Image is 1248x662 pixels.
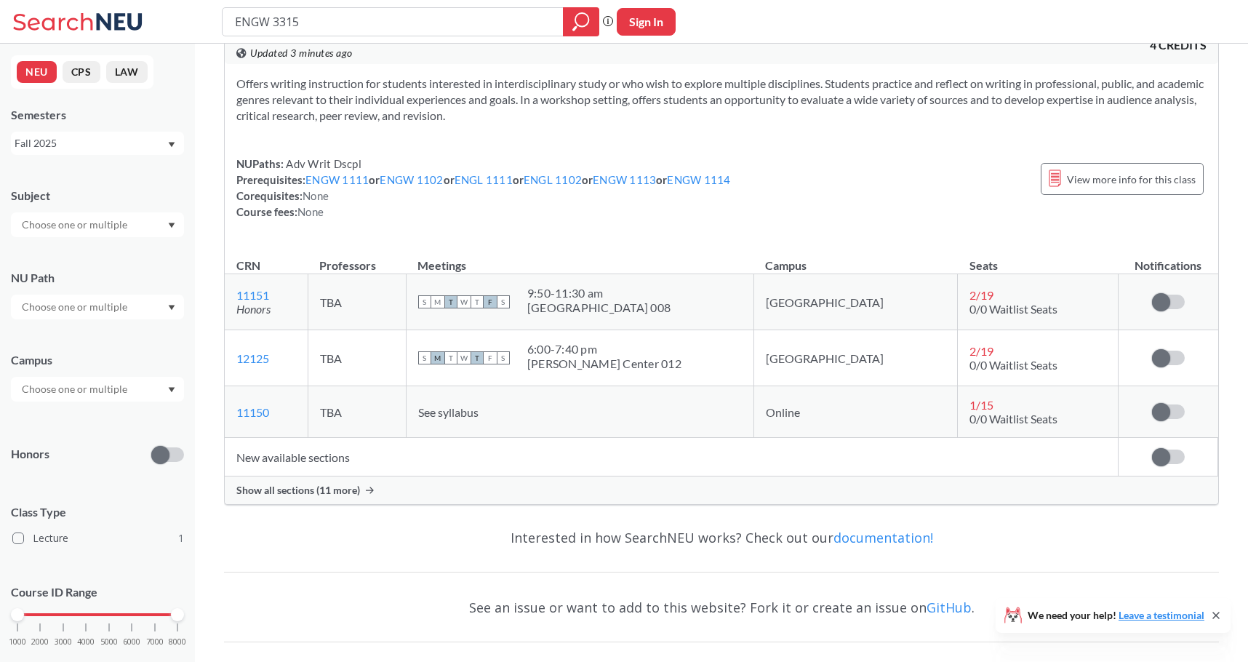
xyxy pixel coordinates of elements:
[457,295,471,308] span: W
[753,330,957,386] td: [GEOGRAPHIC_DATA]
[250,45,353,61] span: Updated 3 minutes ago
[305,173,369,186] a: ENGW 1111
[9,638,26,646] span: 1000
[308,330,406,386] td: TBA
[168,387,175,393] svg: Dropdown arrow
[497,295,510,308] span: S
[11,504,184,520] span: Class Type
[236,484,360,497] span: Show all sections (11 more)
[572,12,590,32] svg: magnifying glass
[55,638,72,646] span: 3000
[484,295,497,308] span: F
[308,274,406,330] td: TBA
[471,351,484,364] span: T
[11,270,184,286] div: NU Path
[969,412,1057,426] span: 0/0 Waitlist Seats
[236,258,260,274] div: CRN
[418,351,431,364] span: S
[225,438,1119,476] td: New available sections
[11,446,49,463] p: Honors
[236,405,269,419] a: 11150
[308,386,406,438] td: TBA
[15,135,167,151] div: Fall 2025
[168,142,175,148] svg: Dropdown arrow
[1119,609,1204,621] a: Leave a testimonial
[418,295,431,308] span: S
[457,351,471,364] span: W
[969,398,993,412] span: 1 / 15
[236,156,731,220] div: NUPaths: Prerequisites: or or or or or Corequisites: Course fees:
[406,243,753,274] th: Meetings
[1150,37,1207,53] span: 4 CREDITS
[303,189,329,202] span: None
[1119,243,1218,274] th: Notifications
[178,530,184,546] span: 1
[11,377,184,402] div: Dropdown arrow
[471,295,484,308] span: T
[969,358,1057,372] span: 0/0 Waitlist Seats
[11,352,184,368] div: Campus
[168,305,175,311] svg: Dropdown arrow
[958,243,1119,274] th: Seats
[17,61,57,83] button: NEU
[11,107,184,123] div: Semesters
[444,351,457,364] span: T
[1067,170,1196,188] span: View more info for this class
[455,173,513,186] a: ENGL 1111
[563,7,599,36] div: magnifying glass
[593,173,656,186] a: ENGW 1113
[15,298,137,316] input: Choose one or multiple
[15,380,137,398] input: Choose one or multiple
[236,302,271,316] i: Honors
[497,351,510,364] span: S
[753,243,957,274] th: Campus
[225,476,1218,504] div: Show all sections (11 more)
[527,286,671,300] div: 9:50 - 11:30 am
[527,300,671,315] div: [GEOGRAPHIC_DATA] 008
[524,173,582,186] a: ENGL 1102
[431,295,444,308] span: M
[169,638,186,646] span: 8000
[123,638,140,646] span: 6000
[380,173,443,186] a: ENGW 1102
[1028,610,1204,621] span: We need your help!
[833,529,933,546] a: documentation!
[484,351,497,364] span: F
[236,288,269,302] a: 11151
[418,405,479,419] span: See syllabus
[969,302,1057,316] span: 0/0 Waitlist Seats
[617,8,676,36] button: Sign In
[233,9,553,34] input: Class, professor, course number, "phrase"
[753,274,957,330] td: [GEOGRAPHIC_DATA]
[969,344,993,358] span: 2 / 19
[927,599,972,616] a: GitHub
[11,132,184,155] div: Fall 2025Dropdown arrow
[146,638,164,646] span: 7000
[11,212,184,237] div: Dropdown arrow
[444,295,457,308] span: T
[308,243,406,274] th: Professors
[527,356,681,371] div: [PERSON_NAME] Center 012
[31,638,49,646] span: 2000
[77,638,95,646] span: 4000
[667,173,730,186] a: ENGW 1114
[236,351,269,365] a: 12125
[11,584,184,601] p: Course ID Range
[236,76,1207,124] section: Offers writing instruction for students interested in interdisciplinary study or who wish to expl...
[431,351,444,364] span: M
[753,386,957,438] td: Online
[224,517,1219,559] div: Interested in how SearchNEU works? Check out our
[297,205,324,218] span: None
[168,223,175,228] svg: Dropdown arrow
[969,288,993,302] span: 2 / 19
[106,61,148,83] button: LAW
[100,638,118,646] span: 5000
[11,295,184,319] div: Dropdown arrow
[224,586,1219,629] div: See an issue or want to add to this website? Fork it or create an issue on .
[527,342,681,356] div: 6:00 - 7:40 pm
[63,61,100,83] button: CPS
[284,157,361,170] span: Adv Writ Dscpl
[12,529,184,548] label: Lecture
[11,188,184,204] div: Subject
[15,216,137,234] input: Choose one or multiple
